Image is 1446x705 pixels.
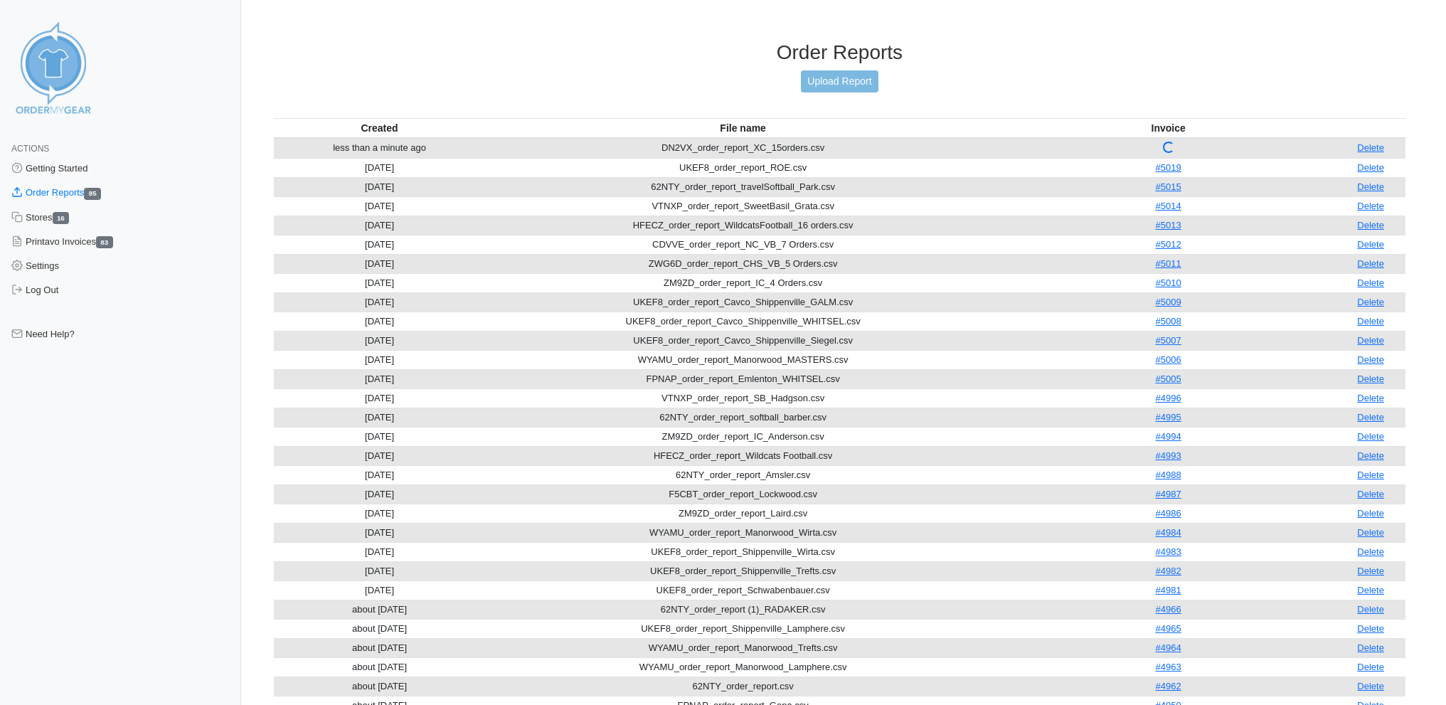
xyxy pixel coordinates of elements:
a: #5019 [1156,162,1181,173]
h3: Order Reports [274,41,1405,65]
a: Delete [1357,527,1384,538]
a: #4994 [1156,431,1181,442]
td: less than a minute ago [274,138,485,159]
td: 62NTY_order_report_travelSoftball_Park.csv [485,177,1001,196]
td: [DATE] [274,369,485,388]
td: [DATE] [274,446,485,465]
a: Delete [1357,316,1384,327]
a: Delete [1357,546,1384,557]
td: [DATE] [274,523,485,542]
a: Delete [1357,142,1384,153]
a: #4966 [1156,604,1181,615]
a: Delete [1357,566,1384,576]
a: #4993 [1156,450,1181,461]
td: [DATE] [274,216,485,235]
a: Delete [1357,373,1384,384]
td: [DATE] [274,350,485,369]
th: Invoice [1001,118,1336,138]
td: ZWG6D_order_report_CHS_VB_5 Orders.csv [485,254,1001,273]
a: #5012 [1156,239,1181,250]
a: Delete [1357,623,1384,634]
td: [DATE] [274,484,485,504]
a: Delete [1357,335,1384,346]
td: about [DATE] [274,677,485,696]
td: DN2VX_order_report_XC_15orders.csv [485,138,1001,159]
a: Delete [1357,258,1384,269]
td: [DATE] [274,292,485,312]
a: Upload Report [801,70,878,92]
td: [DATE] [274,388,485,408]
a: #4983 [1156,546,1181,557]
span: 83 [96,236,113,248]
a: Delete [1357,201,1384,211]
a: #4988 [1156,470,1181,480]
td: CDVVE_order_report_NC_VB_7 Orders.csv [485,235,1001,254]
td: [DATE] [274,254,485,273]
td: [DATE] [274,542,485,561]
a: Delete [1357,508,1384,519]
a: Delete [1357,450,1384,461]
td: about [DATE] [274,600,485,619]
td: HFECZ_order_report_WildcatsFootball_16 orders.csv [485,216,1001,235]
a: #5014 [1156,201,1181,211]
td: 62NTY_order_report_Amsler.csv [485,465,1001,484]
span: 16 [53,212,70,224]
td: F5CBT_order_report_Lockwood.csv [485,484,1001,504]
a: #5005 [1156,373,1181,384]
td: [DATE] [274,235,485,254]
a: Delete [1357,297,1384,307]
a: Delete [1357,354,1384,365]
a: #5006 [1156,354,1181,365]
a: #5013 [1156,220,1181,230]
a: #5010 [1156,277,1181,288]
td: VTNXP_order_report_SweetBasil_Grata.csv [485,196,1001,216]
td: WYAMU_order_report_Manorwood_Trefts.csv [485,638,1001,657]
td: UKEF8_order_report_Cavco_Shippenville_WHITSEL.csv [485,312,1001,331]
td: FPNAP_order_report_Emlenton_WHITSEL.csv [485,369,1001,388]
a: Delete [1357,412,1384,423]
td: about [DATE] [274,638,485,657]
a: Delete [1357,277,1384,288]
td: [DATE] [274,427,485,446]
td: 62NTY_order_report_softball_barber.csv [485,408,1001,427]
a: Delete [1357,162,1384,173]
a: Delete [1357,662,1384,672]
span: 85 [84,188,101,200]
td: ZM9ZD_order_report_IC_Anderson.csv [485,427,1001,446]
td: [DATE] [274,408,485,427]
a: #5008 [1156,316,1181,327]
td: UKEF8_order_report_ROE.csv [485,158,1001,177]
td: WYAMU_order_report_Manorwood_Wirta.csv [485,523,1001,542]
th: Created [274,118,485,138]
td: UKEF8_order_report_Shippenville_Lamphere.csv [485,619,1001,638]
a: Delete [1357,220,1384,230]
a: Delete [1357,489,1384,499]
td: [DATE] [274,561,485,581]
td: HFECZ_order_report_Wildcats Football.csv [485,446,1001,465]
td: about [DATE] [274,619,485,638]
a: Delete [1357,604,1384,615]
a: #4987 [1156,489,1181,499]
a: Delete [1357,585,1384,595]
td: [DATE] [274,504,485,523]
td: ZM9ZD_order_report_Laird.csv [485,504,1001,523]
a: #4986 [1156,508,1181,519]
td: UKEF8_order_report_Cavco_Shippenville_Siegel.csv [485,331,1001,350]
a: #4962 [1156,681,1181,691]
td: [DATE] [274,331,485,350]
a: #4981 [1156,585,1181,595]
td: [DATE] [274,273,485,292]
td: UKEF8_order_report_Schwabenbauer.csv [485,581,1001,600]
a: Delete [1357,470,1384,480]
a: #5011 [1156,258,1181,269]
td: WYAMU_order_report_Manorwood_Lamphere.csv [485,657,1001,677]
td: WYAMU_order_report_Manorwood_MASTERS.csv [485,350,1001,369]
th: File name [485,118,1001,138]
a: #4982 [1156,566,1181,576]
td: [DATE] [274,177,485,196]
a: #5009 [1156,297,1181,307]
a: Delete [1357,681,1384,691]
a: Delete [1357,393,1384,403]
a: #5015 [1156,181,1181,192]
td: UKEF8_order_report_Cavco_Shippenville_GALM.csv [485,292,1001,312]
